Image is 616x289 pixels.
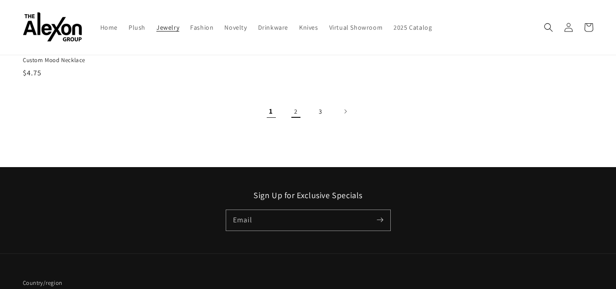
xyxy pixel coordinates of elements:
a: Page 3 [311,101,331,121]
span: Plush [129,23,145,32]
span: Drinkware [258,23,288,32]
a: Home [95,18,123,37]
span: Home [100,23,118,32]
img: The Alexon Group [23,13,82,42]
button: Subscribe [370,210,390,230]
a: Fashion [185,18,219,37]
a: Drinkware [253,18,294,37]
span: $4.75 [23,68,41,78]
span: Knives [299,23,318,32]
a: Jewelry [151,18,185,37]
a: Next page [335,101,355,121]
a: Page 2 [286,101,306,121]
a: Novelty [219,18,252,37]
a: Virtual Showroom [324,18,388,37]
span: Fashion [190,23,213,32]
span: Custom Mood Necklace [23,56,162,64]
h2: Sign Up for Exclusive Specials [23,190,593,200]
summary: Search [538,17,559,37]
a: Plush [123,18,151,37]
h2: Country/region [23,278,124,288]
span: Virtual Showroom [329,23,383,32]
span: Novelty [224,23,247,32]
a: 2025 Catalog [388,18,437,37]
span: Jewelry [156,23,179,32]
nav: Pagination [23,101,593,121]
span: 2025 Catalog [393,23,432,32]
a: Knives [294,18,324,37]
span: Page 1 [261,101,281,121]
